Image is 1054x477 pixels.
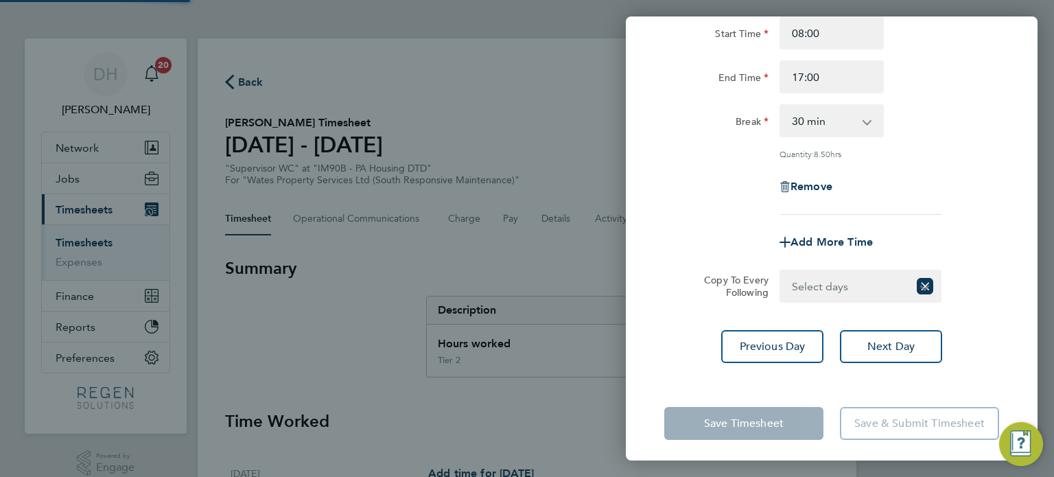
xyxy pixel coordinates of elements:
[790,180,832,193] span: Remove
[814,148,830,159] span: 8.50
[780,60,884,93] input: E.g. 18:00
[740,340,806,353] span: Previous Day
[718,71,769,88] label: End Time
[780,237,873,248] button: Add More Time
[715,27,769,44] label: Start Time
[840,330,942,363] button: Next Day
[780,148,941,159] div: Quantity: hrs
[780,16,884,49] input: E.g. 08:00
[693,274,769,299] label: Copy To Every Following
[917,271,933,301] button: Reset selection
[999,422,1043,466] button: Engage Resource Center
[736,115,769,132] label: Break
[780,181,832,192] button: Remove
[867,340,915,353] span: Next Day
[790,235,873,248] span: Add More Time
[721,330,823,363] button: Previous Day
